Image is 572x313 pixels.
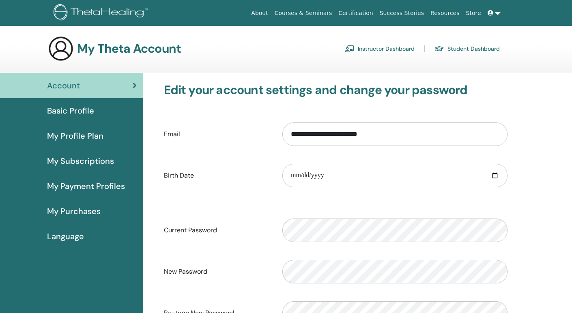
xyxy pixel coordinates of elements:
[345,42,415,55] a: Instructor Dashboard
[77,41,181,56] h3: My Theta Account
[434,42,500,55] a: Student Dashboard
[158,126,276,142] label: Email
[47,230,84,242] span: Language
[248,6,271,21] a: About
[158,223,276,238] label: Current Password
[427,6,463,21] a: Resources
[47,130,103,142] span: My Profile Plan
[54,4,151,22] img: logo.png
[335,6,376,21] a: Certification
[434,45,444,52] img: graduation-cap.svg
[158,264,276,279] label: New Password
[164,83,508,97] h3: Edit your account settings and change your password
[345,45,355,52] img: chalkboard-teacher.svg
[376,6,427,21] a: Success Stories
[47,105,94,117] span: Basic Profile
[47,155,114,167] span: My Subscriptions
[47,180,125,192] span: My Payment Profiles
[48,36,74,62] img: generic-user-icon.jpg
[158,168,276,183] label: Birth Date
[47,205,101,217] span: My Purchases
[271,6,335,21] a: Courses & Seminars
[463,6,484,21] a: Store
[47,79,80,92] span: Account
